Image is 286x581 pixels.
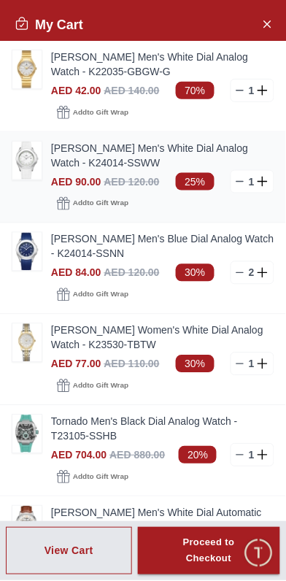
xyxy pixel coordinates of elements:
[164,535,254,569] div: Proceed to Checkout
[250,7,279,36] em: Minimize
[104,176,159,188] span: AED 120.00
[12,415,42,453] img: ...
[104,358,159,370] span: AED 110.00
[51,176,101,188] span: AED 90.00
[51,267,101,279] span: AED 84.00
[51,415,274,444] a: Tornado Men's Black Dial Analog Watch - T23105-SSHB
[176,82,214,99] span: 70%
[74,15,202,29] div: Time House Admin
[104,85,159,96] span: AED 140.00
[12,142,42,180] img: ...
[51,85,101,96] span: AED 42.00
[73,105,128,120] span: Add to Gift Wrap
[6,528,132,576] button: View Cart
[41,9,66,34] img: Profile picture of Time House Admin
[246,83,258,98] p: 1
[179,447,217,464] span: 20%
[73,196,128,211] span: Add to Gift Wrap
[51,376,134,396] button: Addto Gift Wrap
[7,7,36,36] em: Back
[51,506,274,535] a: [PERSON_NAME] Men's White Dial Automatic Watch - K24323-SLDWK
[45,544,93,558] div: View Cart
[11,386,286,401] div: Time House Admin
[12,507,42,545] img: ...
[51,141,274,170] a: [PERSON_NAME] Men's White Dial Analog Watch - K24014-SSWW
[191,477,228,487] span: 12:04 PM
[51,50,274,79] a: [PERSON_NAME] Men's White Dial Analog Watch - K22035-GBGW-G
[51,193,134,214] button: Addto Gift Wrap
[73,470,128,485] span: Add to Gift Wrap
[51,467,134,488] button: Addto Gift Wrap
[73,288,128,302] span: Add to Gift Wrap
[51,102,134,123] button: Addto Gift Wrap
[176,264,214,282] span: 30%
[51,285,134,305] button: Addto Gift Wrap
[80,414,93,429] em: Blush
[73,379,128,393] span: Add to Gift Wrap
[246,266,258,280] p: 2
[246,174,258,189] p: 1
[12,233,42,271] img: ...
[12,324,42,362] img: ...
[21,416,215,483] span: Hey there! Need help finding the perfect watch? I'm here if you have any questions or need a quic...
[104,267,159,279] span: AED 120.00
[12,50,42,88] img: ...
[138,528,280,576] button: Proceed to Checkout
[15,15,83,35] h2: My Cart
[51,232,274,261] a: [PERSON_NAME] Men's Blue Dial Analog Watch - K24014-SSNN
[51,450,107,461] span: AED 704.00
[176,355,214,373] span: 30%
[51,323,274,353] a: [PERSON_NAME] Women's White Dial Analog Watch - K23530-TBTW
[109,450,165,461] span: AED 880.00
[246,357,258,372] p: 1
[255,12,279,35] button: Close Account
[246,448,258,463] p: 1
[243,538,275,570] div: Chat Widget
[51,358,101,370] span: AED 77.00
[176,173,214,191] span: 25%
